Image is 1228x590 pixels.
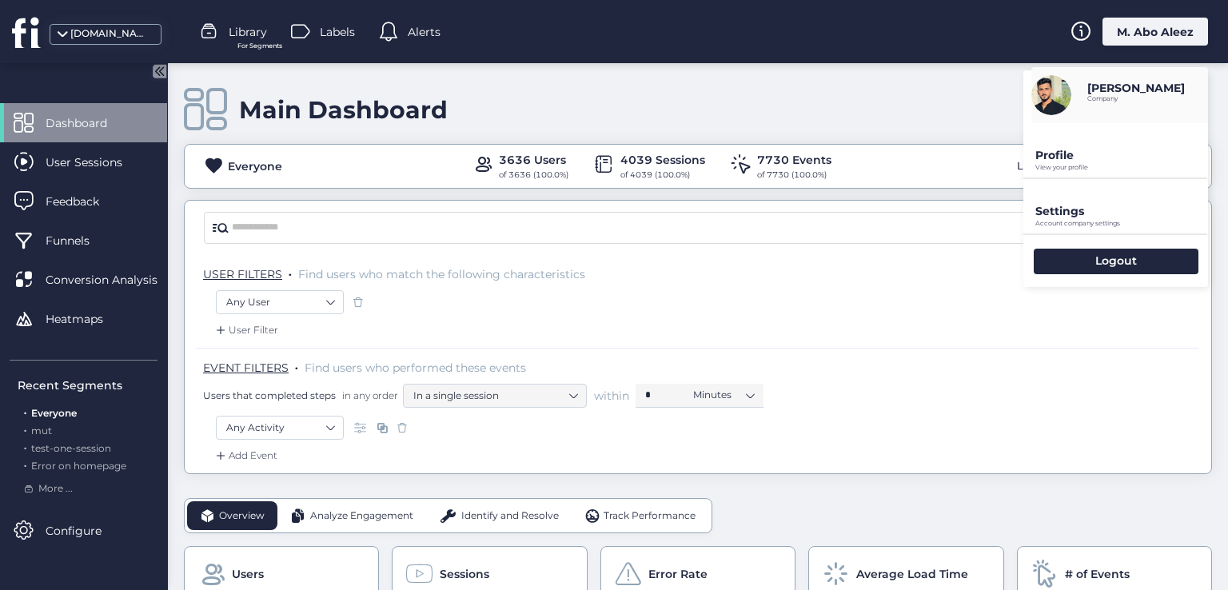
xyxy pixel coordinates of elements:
[213,448,277,464] div: Add Event
[46,232,114,249] span: Funnels
[499,169,568,181] div: of 3636 (100.0%)
[295,357,298,373] span: .
[46,310,127,328] span: Heatmaps
[46,271,181,289] span: Conversion Analysis
[1095,253,1137,268] p: Logout
[18,377,157,394] div: Recent Segments
[1035,204,1208,218] p: Settings
[213,322,278,338] div: User Filter
[46,153,146,171] span: User Sessions
[24,456,26,472] span: .
[226,416,333,440] nz-select-item: Any Activity
[38,481,73,496] span: More ...
[237,41,282,51] span: For Segments
[413,384,576,408] nz-select-item: In a single session
[239,95,448,125] div: Main Dashboard
[46,193,123,210] span: Feedback
[1065,565,1130,583] span: # of Events
[232,565,264,583] span: Users
[24,421,26,437] span: .
[1102,18,1208,46] div: M. Abo Aleez
[298,267,585,281] span: Find users who match the following characteristics
[594,388,629,404] span: within
[203,267,282,281] span: USER FILTERS
[305,361,526,375] span: Find users who performed these events
[620,169,705,181] div: of 4039 (100.0%)
[440,565,489,583] span: Sessions
[228,157,282,175] div: Everyone
[604,508,696,524] span: Track Performance
[693,383,754,407] nz-select-item: Minutes
[1035,148,1208,162] p: Profile
[856,565,968,583] span: Average Load Time
[1031,75,1071,115] img: avatar
[1035,220,1208,227] p: Account company settings
[310,508,413,524] span: Analyze Engagement
[1087,81,1185,95] p: [PERSON_NAME]
[408,23,441,41] span: Alerts
[31,460,126,472] span: Error on homepage
[339,389,398,402] span: in any order
[1087,95,1185,102] p: Company
[648,565,708,583] span: Error Rate
[219,508,265,524] span: Overview
[757,151,831,169] div: 7730 Events
[620,151,705,169] div: 4039 Sessions
[31,407,77,419] span: Everyone
[226,290,333,314] nz-select-item: Any User
[203,361,289,375] span: EVENT FILTERS
[46,522,126,540] span: Configure
[31,425,52,437] span: mut
[289,264,292,280] span: .
[203,389,336,402] span: Users that completed steps
[46,114,131,132] span: Dashboard
[24,404,26,419] span: .
[461,508,559,524] span: Identify and Resolve
[229,23,267,41] span: Library
[1035,164,1208,171] p: View your profile
[757,169,831,181] div: of 7730 (100.0%)
[1013,153,1086,179] div: Last 30 days
[499,151,568,169] div: 3636 Users
[70,26,150,42] div: [DOMAIN_NAME]
[24,439,26,454] span: .
[320,23,355,41] span: Labels
[31,442,111,454] span: test-one-session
